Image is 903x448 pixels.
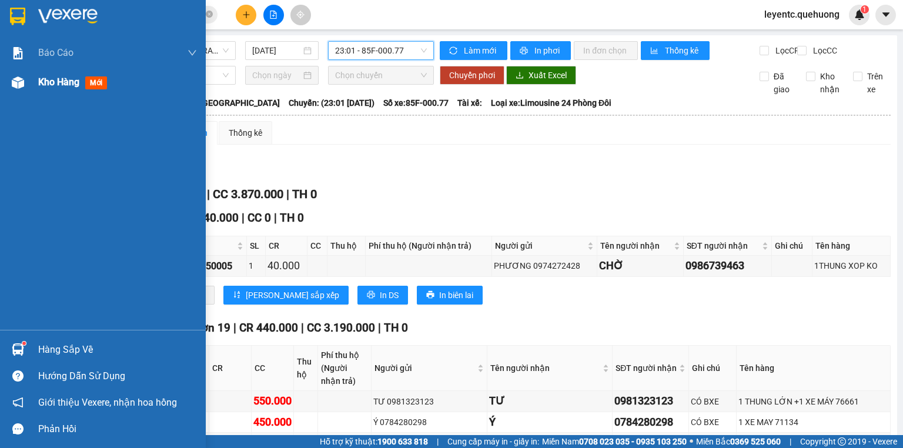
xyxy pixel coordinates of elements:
[534,44,561,57] span: In phơi
[690,439,693,444] span: ⚪️
[38,367,197,385] div: Hướng dẫn sử dụng
[38,395,177,410] span: Giới thiệu Vexere, nhận hoa hồng
[335,42,427,59] span: 23:01 - 85F-000.77
[814,259,888,272] div: 1THUNG XOP KO
[307,321,375,335] span: CC 3.190.000
[417,286,483,305] button: printerIn biên lai
[738,395,888,408] div: 1 THUNG LỚN +1 XE MÁY 76661
[487,412,613,433] td: Ý
[516,71,524,81] span: download
[613,412,689,433] td: 0784280298
[771,44,801,57] span: Lọc CR
[815,70,844,96] span: Kho nhận
[440,41,507,60] button: syncLàm mới
[12,370,24,382] span: question-circle
[242,211,245,225] span: |
[301,321,304,335] span: |
[616,362,677,375] span: SĐT người nhận
[597,256,684,276] td: CHỜ
[665,44,700,57] span: Thống kê
[233,290,241,300] span: sort-ascending
[12,423,24,434] span: message
[253,414,292,430] div: 450.000
[242,11,250,19] span: plus
[206,9,213,21] span: close-circle
[506,66,576,85] button: downloadXuất Excel
[641,41,710,60] button: bar-chartThống kê
[12,343,24,356] img: warehouse-icon
[249,259,263,272] div: 1
[294,346,318,391] th: Thu hộ
[374,362,475,375] span: Người gửi
[491,96,611,109] span: Loại xe: Limousine 24 Phòng Đôi
[289,96,374,109] span: Chuyến: (23:01 [DATE])
[188,48,197,58] span: down
[286,187,289,201] span: |
[447,435,539,448] span: Cung cấp máy in - giấy in:
[495,239,584,252] span: Người gửi
[755,7,849,22] span: leyentc.quehuong
[600,239,671,252] span: Tên người nhận
[253,393,292,409] div: 550.000
[12,47,24,59] img: solution-icon
[12,397,24,408] span: notification
[529,69,567,82] span: Xuất Excel
[489,414,610,430] div: Ý
[457,96,482,109] span: Tài xế:
[22,342,26,345] sup: 1
[274,211,277,225] span: |
[449,46,459,56] span: sync
[862,5,867,14] span: 1
[542,435,687,448] span: Miền Nam
[207,187,210,201] span: |
[252,346,294,391] th: CC
[239,321,298,335] span: CR 440.000
[574,41,638,60] button: In đơn chọn
[383,96,449,109] span: Số xe: 85F-000.77
[614,393,687,409] div: 0981323123
[691,395,734,408] div: CÓ BXE
[440,66,504,85] button: Chuyển phơi
[738,416,888,429] div: 1 XE MAY 71134
[193,321,230,335] span: Đơn 19
[812,236,891,256] th: Tên hàng
[38,76,79,88] span: Kho hàng
[614,414,687,430] div: 0784280298
[223,286,349,305] button: sort-ascending[PERSON_NAME] sắp xếp
[12,76,24,89] img: warehouse-icon
[613,391,689,412] td: 0981323123
[327,236,366,256] th: Thu hộ
[684,256,772,276] td: 0986739463
[862,70,891,96] span: Trên xe
[494,259,594,272] div: PHƯƠNG 0974272428
[186,211,239,225] span: CR 40.000
[373,416,485,429] div: Ý 0784280298
[437,435,439,448] span: |
[689,346,736,391] th: Ghi chú
[366,236,492,256] th: Phí thu hộ (Người nhận trả)
[357,286,408,305] button: printerIn DS
[490,362,600,375] span: Tên người nhận
[307,236,327,256] th: CC
[233,321,236,335] span: |
[76,17,113,113] b: Biên nhận gởi hàng hóa
[520,46,530,56] span: printer
[439,289,473,302] span: In biên lai
[269,11,277,19] span: file-add
[510,41,571,60] button: printerIn phơi
[691,416,734,429] div: CÓ BXE
[384,321,408,335] span: TH 0
[252,44,300,57] input: 13/10/2025
[296,11,305,19] span: aim
[10,8,25,25] img: logo-vxr
[881,9,891,20] span: caret-down
[267,258,306,274] div: 40.000
[213,187,283,201] span: CC 3.870.000
[380,289,399,302] span: In DS
[861,5,869,14] sup: 1
[229,126,262,139] div: Thống kê
[236,5,256,25] button: plus
[378,321,381,335] span: |
[38,45,73,60] span: Báo cáo
[209,346,252,391] th: CR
